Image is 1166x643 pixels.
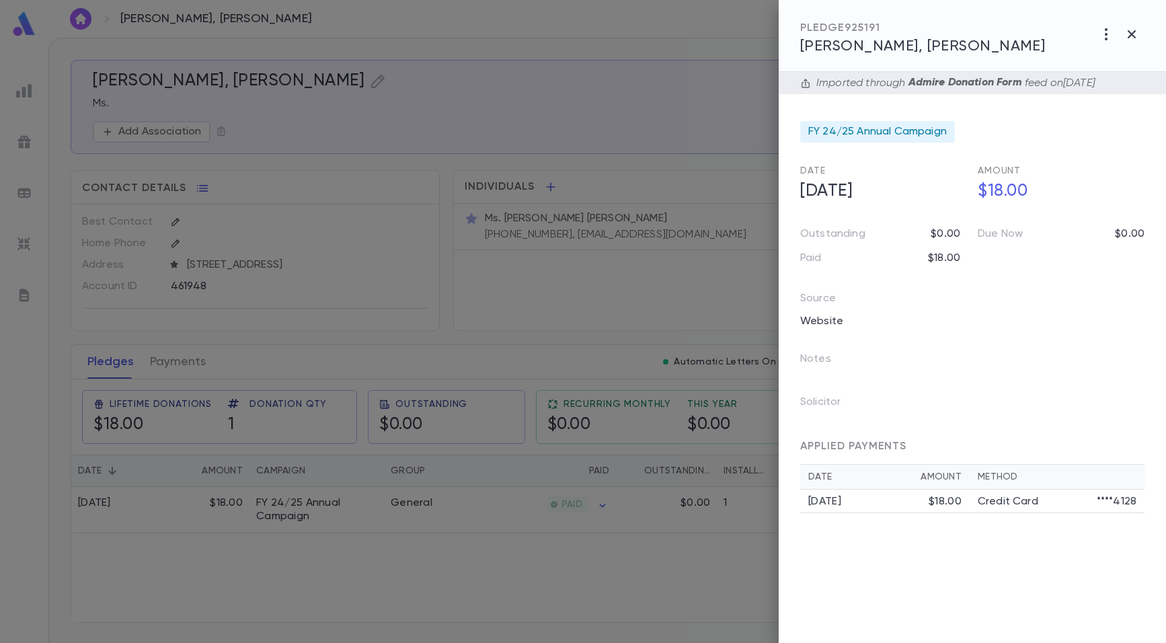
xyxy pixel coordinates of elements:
[800,292,836,311] p: Source
[808,495,929,508] div: [DATE]
[800,121,955,143] div: FY 24/25 Annual Campaign
[800,252,822,265] p: Paid
[921,471,962,482] div: Amount
[800,22,1045,35] div: PLEDGE 925191
[931,227,960,241] p: $0.00
[808,125,947,139] span: FY 24/25 Annual Campaign
[792,178,967,206] h5: [DATE]
[800,391,862,418] p: Solicitor
[800,39,1045,54] span: [PERSON_NAME], [PERSON_NAME]
[929,495,962,508] div: $18.00
[1115,227,1144,241] p: $0.00
[970,465,1144,490] th: Method
[811,76,1095,90] div: Imported through feed on [DATE]
[800,166,825,176] span: Date
[978,227,1023,241] p: Due Now
[978,166,1021,176] span: Amount
[800,227,865,241] p: Outstanding
[800,441,906,452] span: APPLIED PAYMENTS
[978,495,1038,508] p: Credit Card
[928,252,960,265] p: $18.00
[792,311,964,332] div: Website
[800,348,853,375] p: Notes
[906,76,1025,90] p: Admire Donation Form
[808,471,921,482] div: Date
[970,178,1144,206] h5: $18.00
